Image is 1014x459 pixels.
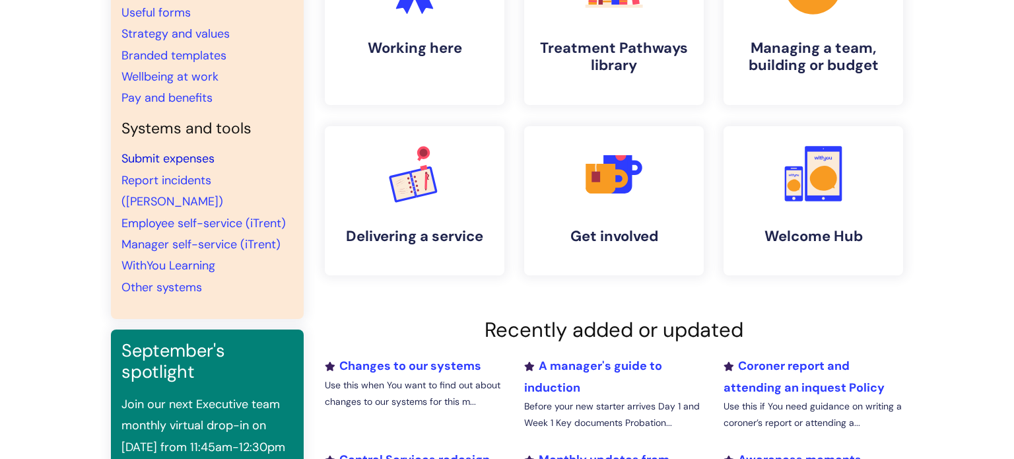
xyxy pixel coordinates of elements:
[335,40,494,57] h4: Working here
[524,358,662,395] a: A manager's guide to induction
[121,258,215,273] a: WithYou Learning
[325,377,504,410] p: Use this when You want to find out about changes to our systems for this m...
[724,358,885,395] a: Coroner report and attending an inquest Policy
[121,69,219,85] a: Wellbeing at work
[121,172,223,209] a: Report incidents ([PERSON_NAME])
[121,48,226,63] a: Branded templates
[535,228,693,245] h4: Get involved
[325,318,903,342] h2: Recently added or updated
[121,340,293,383] h3: September's spotlight
[325,126,504,275] a: Delivering a service
[121,26,230,42] a: Strategy and values
[121,5,191,20] a: Useful forms
[121,236,281,252] a: Manager self-service (iTrent)
[524,398,704,431] p: Before your new starter arrives Day 1 and Week 1 Key documents Probation...
[121,279,202,295] a: Other systems
[121,151,215,166] a: Submit expenses
[724,126,903,275] a: Welcome Hub
[335,228,494,245] h4: Delivering a service
[121,215,286,231] a: Employee self-service (iTrent)
[121,90,213,106] a: Pay and benefits
[535,40,693,75] h4: Treatment Pathways library
[325,358,481,374] a: Changes to our systems
[121,120,293,138] h4: Systems and tools
[524,126,704,275] a: Get involved
[734,228,893,245] h4: Welcome Hub
[724,398,903,431] p: Use this if You need guidance on writing a coroner’s report or attending a...
[734,40,893,75] h4: Managing a team, building or budget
